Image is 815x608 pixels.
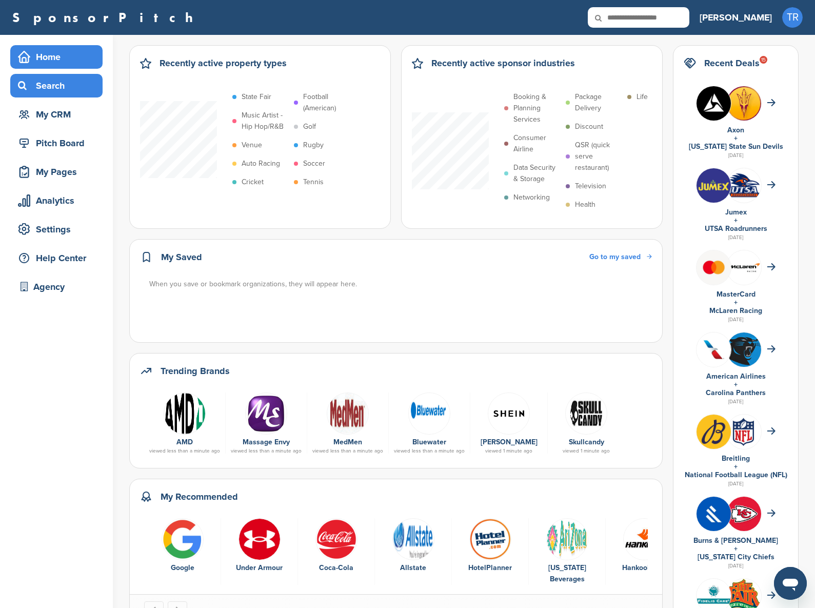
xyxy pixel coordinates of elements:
a: Data [553,393,620,434]
h2: Recently active property types [160,56,287,70]
div: Settings [15,220,103,239]
p: QSR (quick serve restaurant) [575,140,622,173]
div: viewed less than a minute ago [312,448,383,454]
a: Search [10,74,103,97]
img: Screenshot 2018 01 04 at 9.05.14 am [408,393,450,435]
a: + [734,380,738,389]
a: Settings [10,218,103,241]
p: Networking [513,192,550,203]
a: Data Allstate [380,518,446,574]
p: Rugby [303,140,324,151]
img: Mclaren racing logo [727,250,761,285]
div: 7 of 10 [606,518,683,585]
div: 4 of 10 [375,518,452,585]
img: Ib8otdir 400x400 [697,415,731,449]
img: Tbqh4hox 400x400 [727,497,761,531]
a: MasterCard [717,290,756,299]
a: Data [231,393,302,434]
img: Bwupxdxo 400x400 [162,518,204,560]
a: + [734,544,738,553]
p: Package Delivery [575,91,622,114]
a: Burns & [PERSON_NAME] [693,536,778,545]
iframe: Button to launch messaging window [774,567,807,600]
div: 3 of 10 [298,518,375,585]
img: Medmen logo tm [327,393,369,435]
a: + [734,134,738,143]
p: Music Artist - Hip Hop/R&B [242,110,289,132]
a: [US_STATE] City Chiefs [698,553,774,561]
div: HotelPlanner [457,562,523,574]
img: Data [565,393,607,435]
div: Analytics [15,191,103,210]
a: Home [10,45,103,69]
a: Carolina Panthers [706,388,766,397]
span: TR [782,7,803,28]
p: Auto Racing [242,158,280,169]
p: Health [575,199,595,210]
img: Mut8nrxk 400x400 [697,497,731,531]
div: [DATE] [684,315,788,324]
div: Help Center [15,249,103,267]
div: 15 [760,56,767,64]
a: B46af8cef867c92bfca365c72656540e [475,393,542,434]
div: viewed 1 minute ago [475,448,542,454]
a: + [734,298,738,307]
a: My Pages [10,160,103,184]
div: viewed 1 minute ago [553,448,620,454]
img: Mastercard logo [697,250,731,285]
p: Data Security & Storage [513,162,561,185]
a: [PERSON_NAME] [481,438,538,446]
p: Tennis [303,176,324,188]
a: American Airlines [706,372,766,381]
div: [DATE] [684,151,788,160]
a: UTSA Roadrunners [705,224,767,233]
a: + [734,216,738,225]
a: [PERSON_NAME] [700,6,772,29]
div: Allstate [380,562,446,574]
div: 2 of 10 [221,518,298,585]
a: McLaren Racing [709,306,762,315]
img: B46af8cef867c92bfca365c72656540e [488,393,530,435]
p: Golf [303,121,316,132]
h2: My Saved [161,250,202,264]
a: + [734,462,738,471]
a: Bluewater [412,438,446,446]
p: Booking & Planning Services [513,91,561,125]
div: [DATE] [684,479,788,488]
p: Life [637,91,648,103]
img: Fxfzactq 400x400 [727,332,761,367]
img: 451ddf96e958c635948cd88c29892565 [315,518,357,560]
a: Cg3bj0ev 400x400 HotelPlanner [457,518,523,574]
div: Under Armour [226,562,292,574]
img: Data [164,393,206,435]
img: Nag8r1eo 400x400 [727,86,761,121]
a: Analytics [10,189,103,212]
a: [US_STATE] State Sun Devils [689,142,783,151]
a: Data [149,393,220,434]
img: Phks mjx 400x400 [727,415,761,449]
h2: Recent Deals [704,56,760,70]
a: Jumex [725,208,747,217]
div: 5 of 10 [452,518,529,585]
img: Jumex logo svg vector 2 [697,168,731,203]
div: viewed less than a minute ago [394,448,465,454]
a: My CRM [10,103,103,126]
h2: Recently active sponsor industries [431,56,575,70]
a: National Football League (NFL) [685,470,787,479]
div: Agency [15,278,103,296]
img: Scboarel 400x400 [697,86,731,121]
p: Soccer [303,158,325,169]
p: Venue [242,140,262,151]
div: Home [15,48,103,66]
a: Help Center [10,246,103,270]
a: Breitling [722,454,750,463]
img: Q4ahkxz8 400x400 [697,332,731,367]
a: Axon [727,126,744,134]
div: Search [15,76,103,95]
p: Consumer Airline [513,132,561,155]
a: Ariz [US_STATE] Beverages [534,518,600,585]
p: State Fair [242,91,271,103]
a: 451ddf96e958c635948cd88c29892565 Coca-Cola [303,518,369,574]
a: MedMen [333,438,362,446]
div: Pitch Board [15,134,103,152]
